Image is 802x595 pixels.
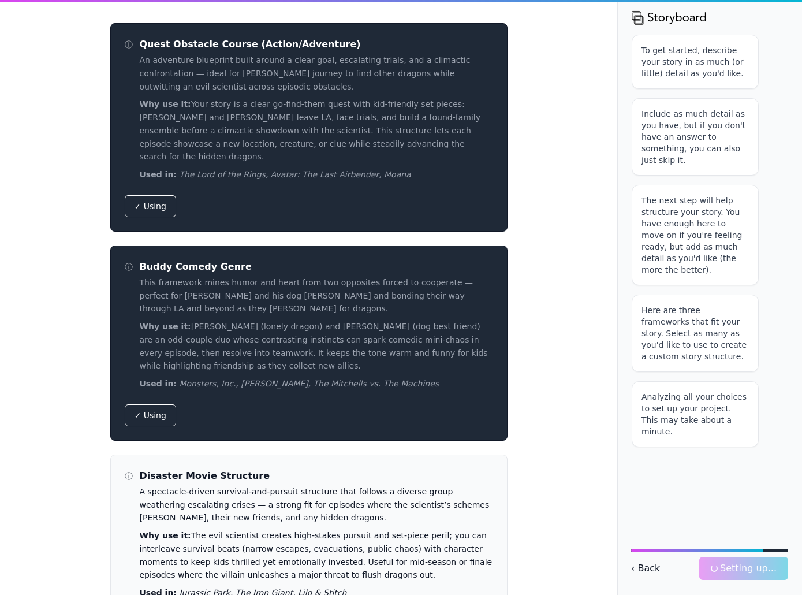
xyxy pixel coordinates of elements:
p: To get started, describe your story in as much (or little) detail as you'd like. [641,44,749,79]
button: ✓ Using [125,404,176,426]
h3: Quest Obstacle Course (Action/Adventure) [140,38,493,51]
strong: Why use it: [140,322,191,331]
span: ⓘ [125,38,133,49]
p: Analyzing all your choices to set up your project. This may take about a minute. [641,391,749,437]
p: Here are three frameworks that fit your story. Select as many as you'd like to use to create a cu... [641,304,749,362]
span: ✓ Using [135,410,166,421]
p: The evil scientist creates high-stakes pursuit and set-piece peril; you can interleave survival b... [140,529,493,582]
button: loadingSetting up... [699,557,788,580]
i: The Lord of the Rings, Avatar: The Last Airbender, Moana [179,170,411,179]
p: Your story is a clear go-find-them quest with kid-friendly set pieces: [PERSON_NAME] and [PERSON_... [140,98,493,163]
button: ‹ Back [631,557,660,580]
span: loading [710,564,719,574]
p: [PERSON_NAME] (lonely dragon) and [PERSON_NAME] (dog best friend) are an odd-couple duo whose con... [140,320,493,373]
strong: Why use it: [140,531,191,540]
i: Monsters, Inc., [PERSON_NAME], The Mitchells vs. The Machines [179,379,439,388]
p: Include as much detail as you have, but if you don't have an answer to something, you can also ju... [641,108,749,166]
span: ✓ Using [135,200,166,212]
button: ✓ Using [125,195,176,217]
img: storyboard [632,9,707,25]
strong: Why use it: [140,99,191,109]
span: ⓘ [125,260,133,272]
span: ⓘ [125,469,133,481]
span: Setting up... [711,561,777,575]
h3: Buddy Comedy Genre [140,260,493,274]
strong: Used in: [140,379,177,388]
p: The next step will help structure your story. You have enough here to move on if you're feeling r... [641,195,749,276]
strong: Used in: [140,170,177,179]
h3: Disaster Movie Structure [140,469,493,483]
p: A spectacle-driven survival-and-pursuit structure that follows a diverse group weathering escalat... [140,485,493,525]
p: An adventure blueprint built around a clear goal, escalating trials, and a climactic confrontatio... [140,54,493,93]
p: This framework mines humor and heart from two opposites forced to cooperate — perfect for [PERSON... [140,276,493,315]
